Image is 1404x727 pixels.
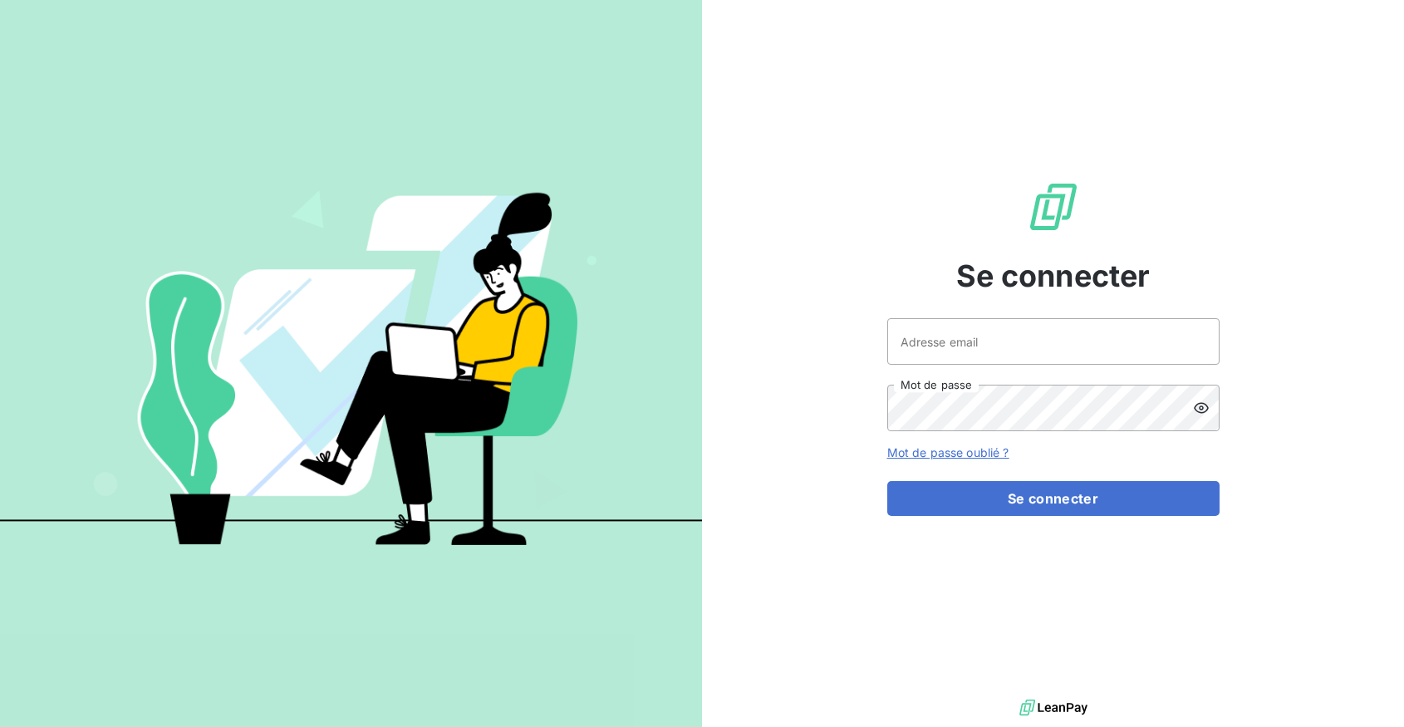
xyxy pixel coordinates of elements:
[1019,695,1087,720] img: logo
[887,445,1009,459] a: Mot de passe oublié ?
[887,318,1220,365] input: placeholder
[956,253,1151,298] span: Se connecter
[887,481,1220,516] button: Se connecter
[1027,180,1080,233] img: Logo LeanPay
